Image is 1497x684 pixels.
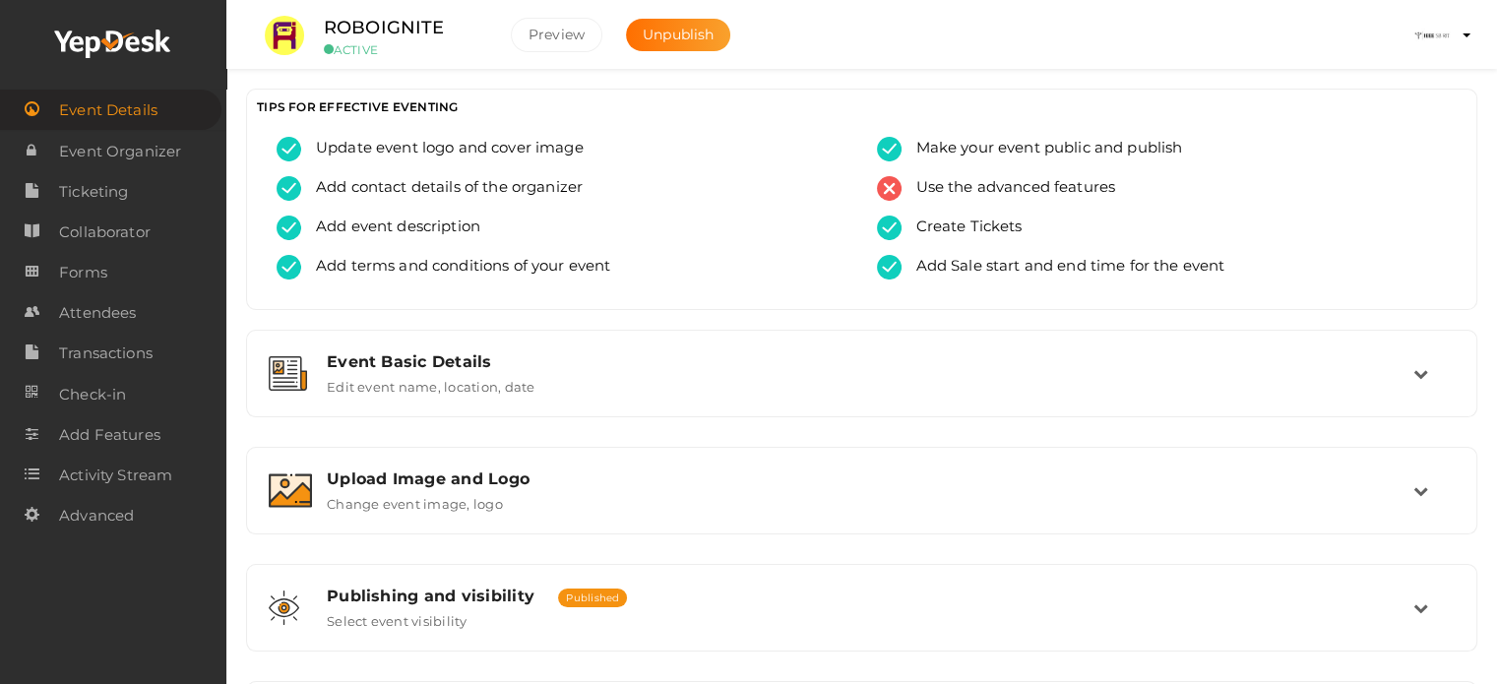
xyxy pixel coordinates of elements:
div: Event Basic Details [327,352,1413,371]
label: ROBOIGNITE [324,14,444,42]
img: NOU8TC1N_small.png [265,16,304,55]
span: Transactions [59,334,153,373]
span: Activity Stream [59,456,172,495]
h3: TIPS FOR EFFECTIVE EVENTING [257,99,1466,114]
span: Advanced [59,496,134,535]
span: Event Details [59,91,157,130]
img: shared-vision.svg [269,591,299,625]
button: Preview [511,18,602,52]
img: ACg8ocLqu5jM_oAeKNg0It_CuzWY7FqhiTBdQx-M6CjW58AJd_s4904=s100 [1412,16,1452,55]
img: tick-success.svg [877,137,902,161]
img: error.svg [877,176,902,201]
span: Ticketing [59,172,128,212]
span: Add Features [59,415,160,455]
span: Event Organizer [59,132,181,171]
a: Event Basic Details Edit event name, location, date [257,380,1466,399]
span: Check-in [59,375,126,414]
span: Update event logo and cover image [301,137,584,161]
img: tick-success.svg [277,176,301,201]
span: Forms [59,253,107,292]
a: Upload Image and Logo Change event image, logo [257,497,1466,516]
span: Add event description [301,216,480,240]
label: Select event visibility [327,605,468,629]
span: Add terms and conditions of your event [301,255,610,280]
img: tick-success.svg [877,216,902,240]
span: Make your event public and publish [902,137,1183,161]
img: tick-success.svg [277,255,301,280]
span: Create Tickets [902,216,1023,240]
small: ACTIVE [324,42,481,57]
label: Edit event name, location, date [327,371,534,395]
img: tick-success.svg [877,255,902,280]
img: tick-success.svg [277,216,301,240]
button: Unpublish [626,19,730,51]
img: tick-success.svg [277,137,301,161]
span: Published [558,589,627,607]
img: event-details.svg [269,356,307,391]
a: Publishing and visibility Published Select event visibility [257,614,1466,633]
div: Upload Image and Logo [327,469,1413,488]
span: Add Sale start and end time for the event [902,255,1225,280]
label: Change event image, logo [327,488,503,512]
span: Unpublish [643,26,714,43]
span: Collaborator [59,213,151,252]
span: Attendees [59,293,136,333]
span: Use the advanced features [902,176,1116,201]
span: Add contact details of the organizer [301,176,583,201]
span: Publishing and visibility [327,587,534,605]
img: image.svg [269,473,312,508]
